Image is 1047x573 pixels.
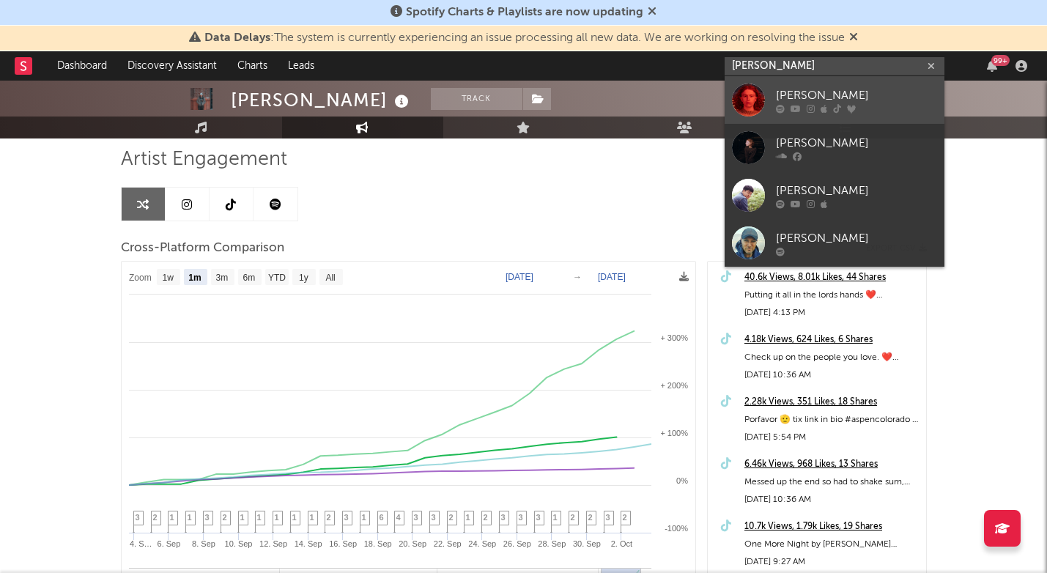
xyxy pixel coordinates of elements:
span: 2 [449,513,454,522]
div: [DATE] 9:27 AM [744,553,919,571]
text: 16. Sep [329,539,357,548]
span: 1 [240,513,245,522]
span: 3 [205,513,210,522]
span: : The system is currently experiencing an issue processing all new data. We are working on resolv... [204,32,845,44]
a: [PERSON_NAME] [725,76,944,124]
div: [PERSON_NAME] [776,86,937,104]
div: [PERSON_NAME] [776,229,937,247]
span: 3 [606,513,610,522]
text: 1y [299,273,308,283]
span: Cross-Platform Comparison [121,240,284,257]
text: 1m [188,273,201,283]
text: 6m [243,273,255,283]
span: 2 [571,513,575,522]
text: 6. Sep [157,539,180,548]
span: Data Delays [204,32,270,44]
div: One More Night by [PERSON_NAME] #waylonwyatt #zachbryan #tylerchilders #countrymusic #foryoupage [744,536,919,553]
a: Leads [278,51,325,81]
span: 2 [588,513,593,522]
span: 1 [170,513,174,522]
text: YTD [267,273,285,283]
text: 14. Sep [294,539,322,548]
text: → [573,272,582,282]
text: -100% [665,524,688,533]
a: Dashboard [47,51,117,81]
text: 8. Sep [192,539,215,548]
text: 4. S… [129,539,152,548]
span: 2 [153,513,158,522]
div: [DATE] 10:36 AM [744,366,919,384]
text: + 300% [660,333,688,342]
div: [DATE] 4:13 PM [744,304,919,322]
a: 2.28k Views, 351 Likes, 18 Shares [744,393,919,411]
text: 1w [162,273,174,283]
span: 1 [257,513,262,522]
span: 1 [553,513,558,522]
text: 10. Sep [224,539,252,548]
text: Zoom [129,273,152,283]
text: 22. Sep [433,539,461,548]
span: 6 [380,513,384,522]
span: 2 [327,513,331,522]
span: 3 [519,513,523,522]
span: 3 [536,513,541,522]
text: + 100% [660,429,688,437]
button: 99+ [987,60,997,72]
text: 28. Sep [538,539,566,548]
span: 2 [484,513,488,522]
a: 4.18k Views, 624 Likes, 6 Shares [744,331,919,349]
span: Dismiss [648,7,656,18]
a: 6.46k Views, 968 Likes, 13 Shares [744,456,919,473]
div: 99 + [991,55,1010,66]
a: [PERSON_NAME] [725,124,944,171]
div: [DATE] 5:54 PM [744,429,919,446]
text: [DATE] [506,272,533,282]
span: 3 [136,513,140,522]
div: Putting it all in the lords hands ❤️ #waylonwyatt #sambarber #zachbryan #original #fyp [744,286,919,304]
text: All [325,273,335,283]
span: Dismiss [849,32,858,44]
span: 3 [414,513,418,522]
input: Search for artists [725,57,944,75]
div: [PERSON_NAME] [776,182,937,199]
div: [PERSON_NAME] [231,88,412,112]
span: 4 [396,513,401,522]
text: + 200% [660,381,688,390]
button: Track [431,88,522,110]
div: Porfavor 🫡 tix link in bio #aspencolorado #[US_STATE] #countrymusic #smallartist #fyp [744,411,919,429]
a: 40.6k Views, 8.01k Likes, 44 Shares [744,269,919,286]
text: 20. Sep [399,539,426,548]
a: [PERSON_NAME] [725,219,944,267]
span: 2 [223,513,227,522]
text: 2. Oct [610,539,632,548]
span: Artist Engagement [121,151,287,169]
span: 1 [362,513,366,522]
text: 30. Sep [572,539,600,548]
span: 1 [292,513,297,522]
text: 18. Sep [363,539,391,548]
span: 3 [344,513,349,522]
text: [DATE] [598,272,626,282]
div: Check up on the people you love. ❤️ #countrymusic [744,349,919,366]
div: [PERSON_NAME] [776,134,937,152]
a: Charts [227,51,278,81]
span: 2 [623,513,627,522]
span: 1 [275,513,279,522]
text: 0% [676,476,688,485]
div: Messed up the end so had to shake sum, anyway here is a @[PERSON_NAME] song I wish was on the alb... [744,473,919,491]
span: 3 [501,513,506,522]
span: 1 [466,513,470,522]
a: Discovery Assistant [117,51,227,81]
a: [PERSON_NAME] [725,171,944,219]
text: 12. Sep [259,539,287,548]
a: 10.7k Views, 1.79k Likes, 19 Shares [744,518,919,536]
div: [DATE] 10:36 AM [744,491,919,509]
text: 24. Sep [468,539,496,548]
text: 26. Sep [503,539,530,548]
span: Spotify Charts & Playlists are now updating [406,7,643,18]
